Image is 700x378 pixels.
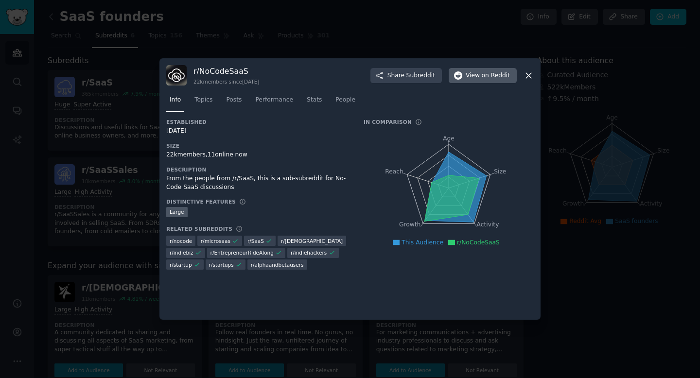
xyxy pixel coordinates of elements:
span: Share [387,71,435,80]
span: Subreddit [406,71,435,80]
a: Performance [252,92,297,112]
span: Info [170,96,181,104]
tspan: Activity [477,222,499,228]
span: Performance [255,96,293,104]
h3: Size [166,142,350,149]
span: r/ SaaS [247,238,264,244]
span: r/NoCodeSaaS [457,239,500,246]
h3: Related Subreddits [166,225,232,232]
button: Viewon Reddit [449,68,517,84]
a: Info [166,92,184,112]
div: Large [166,207,188,217]
h3: Description [166,166,350,173]
h3: In Comparison [364,119,412,125]
a: Topics [191,92,216,112]
span: People [335,96,355,104]
div: 22k members, 11 online now [166,151,350,159]
div: From the people from /r/SaaS, this is a sub-subreddit for No-Code SaaS discussions [166,174,350,191]
tspan: Size [494,168,506,175]
span: This Audience [402,239,443,246]
span: Stats [307,96,322,104]
div: 22k members since [DATE] [193,78,259,85]
span: r/ [DEMOGRAPHIC_DATA] [281,238,343,244]
h3: r/ NoCodeSaaS [193,66,259,76]
tspan: Growth [399,222,420,228]
span: Posts [226,96,242,104]
h3: Distinctive Features [166,198,236,205]
span: r/ startup [170,261,192,268]
a: People [332,92,359,112]
span: r/ EntrepreneurRideAlong [210,249,274,256]
button: ShareSubreddit [370,68,442,84]
tspan: Age [443,135,455,142]
span: r/ microsaas [201,238,230,244]
span: r/ nocode [170,238,192,244]
tspan: Reach [385,168,403,175]
img: NoCodeSaaS [166,65,187,86]
span: r/ startups [209,261,234,268]
span: on Reddit [482,71,510,80]
a: Posts [223,92,245,112]
span: r/ indiebiz [170,249,193,256]
div: [DATE] [166,127,350,136]
span: r/ alphaandbetausers [251,261,304,268]
h3: Established [166,119,350,125]
span: View [466,71,510,80]
a: Stats [303,92,325,112]
span: Topics [194,96,212,104]
span: r/ indiehackers [291,249,327,256]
